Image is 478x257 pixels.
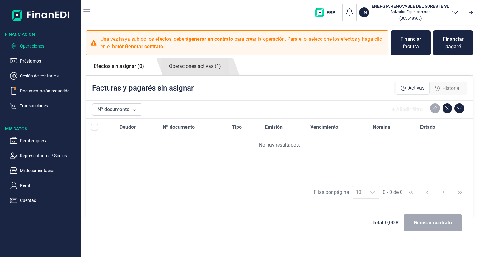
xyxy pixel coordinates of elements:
div: Financiar pagaré [438,35,468,50]
p: Cesión de contratos [20,72,78,80]
p: EN [361,9,367,16]
button: Perfil [10,182,78,189]
p: Una vez haya subido los efectos, deberá para crear la operación. Para ello, seleccione los efecto... [101,35,384,50]
span: Activas [408,84,424,92]
div: Filas por página [314,189,349,196]
img: erp [315,8,340,17]
button: Previous Page [420,185,435,200]
button: Mi documentación [10,167,78,174]
span: Nº documento [163,124,195,131]
p: Préstamos [20,57,78,65]
span: Deudor [119,124,136,131]
button: Last Page [452,185,467,200]
p: Operaciones [20,42,78,50]
h3: ENERGIA RENOVABLE DEL SURESTE SL [372,3,449,9]
img: Logo de aplicación [12,5,70,25]
button: Préstamos [10,57,78,65]
a: Operaciones activas (1) [161,58,229,75]
div: All items unselected [91,124,98,131]
span: Historial [442,85,461,92]
button: Financiar factura [391,30,431,55]
span: Nominal [373,124,391,131]
div: Activas [396,82,430,95]
button: Transacciones [10,102,78,110]
button: Perfil empresa [10,137,78,144]
a: Efectos sin asignar (0) [86,58,152,75]
button: Cesión de contratos [10,72,78,80]
button: Financiar pagaré [433,30,473,55]
button: Documentación requerida [10,87,78,95]
button: Cuentas [10,197,78,204]
p: Cuentas [20,197,78,204]
p: Salvador Espin carreras [372,9,449,14]
b: Generar contrato [125,44,163,49]
b: generar un contrato [189,36,233,42]
button: First Page [403,185,418,200]
button: Operaciones [10,42,78,50]
p: Facturas y pagarés sin asignar [92,83,194,93]
div: Historial [430,82,466,95]
div: Financiar factura [396,35,426,50]
p: Mi documentación [20,167,78,174]
button: ENENERGIA RENOVABLE DEL SURESTE SLSalvador Espin carreras(B05548565) [359,3,459,22]
span: Emisión [265,124,283,131]
span: Vencimiento [310,124,338,131]
span: Estado [420,124,435,131]
p: Representantes / Socios [20,152,78,159]
p: Perfil empresa [20,137,78,144]
span: Total: 0,00 € [373,219,399,227]
button: Representantes / Socios [10,152,78,159]
p: Perfil [20,182,78,189]
div: Choose [365,186,380,198]
span: Tipo [232,124,242,131]
button: Next Page [436,185,451,200]
button: Nº documento [92,103,142,116]
p: Transacciones [20,102,78,110]
small: Copiar cif [399,16,422,21]
span: 0 - 0 de 0 [383,190,403,195]
div: No hay resultados. [91,141,468,149]
p: Documentación requerida [20,87,78,95]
